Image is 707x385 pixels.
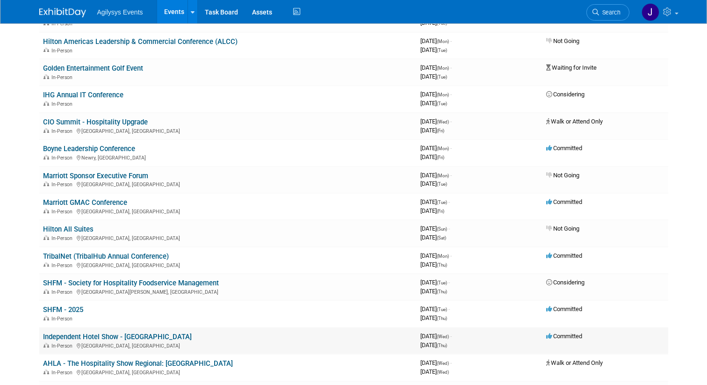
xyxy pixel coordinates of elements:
[437,280,447,285] span: (Tue)
[43,209,49,213] img: In-Person Event
[43,127,413,134] div: [GEOGRAPHIC_DATA], [GEOGRAPHIC_DATA]
[420,207,444,214] span: [DATE]
[420,198,450,205] span: [DATE]
[51,74,75,80] span: In-Person
[43,252,169,261] a: TribalNet (TribalHub Annual Conference)
[420,64,452,71] span: [DATE]
[420,100,447,107] span: [DATE]
[420,180,447,187] span: [DATE]
[420,225,450,232] span: [DATE]
[437,370,449,375] span: (Wed)
[43,180,413,188] div: [GEOGRAPHIC_DATA], [GEOGRAPHIC_DATA]
[599,9,620,16] span: Search
[43,198,127,207] a: Marriott GMAC Conference
[43,74,49,79] img: In-Person Event
[546,359,603,366] span: Walk or Attend Only
[43,48,49,52] img: In-Person Event
[43,316,49,320] img: In-Person Event
[546,333,582,340] span: Committed
[546,252,582,259] span: Committed
[51,48,75,54] span: In-Person
[450,64,452,71] span: -
[546,37,579,44] span: Not Going
[450,91,452,98] span: -
[448,305,450,312] span: -
[51,101,75,107] span: In-Person
[43,305,83,314] a: SHFM - 2025
[51,128,75,134] span: In-Person
[437,39,449,44] span: (Mon)
[420,333,452,340] span: [DATE]
[51,262,75,269] span: In-Person
[420,153,444,160] span: [DATE]
[437,235,446,240] span: (Sat)
[43,128,49,133] img: In-Person Event
[43,155,49,160] img: In-Person Event
[450,172,452,179] span: -
[437,128,444,133] span: (Fri)
[51,182,75,188] span: In-Person
[420,368,449,375] span: [DATE]
[437,316,447,321] span: (Thu)
[51,289,75,295] span: In-Person
[43,64,143,73] a: Golden Entertainment Golf Event
[51,209,75,215] span: In-Person
[437,74,447,80] span: (Tue)
[450,118,452,125] span: -
[43,235,49,240] img: In-Person Event
[97,8,143,16] span: Agilysys Events
[43,370,49,374] img: In-Person Event
[437,361,449,366] span: (Wed)
[43,261,413,269] div: [GEOGRAPHIC_DATA], [GEOGRAPHIC_DATA]
[43,288,413,295] div: [GEOGRAPHIC_DATA][PERSON_NAME], [GEOGRAPHIC_DATA]
[546,198,582,205] span: Committed
[437,65,449,71] span: (Mon)
[43,37,238,46] a: Hilton Americas Leadership & Commercial Conference (ALCC)
[420,288,447,295] span: [DATE]
[437,101,447,106] span: (Tue)
[450,333,452,340] span: -
[437,155,444,160] span: (Fri)
[420,91,452,98] span: [DATE]
[420,145,452,152] span: [DATE]
[39,8,86,17] img: ExhibitDay
[51,316,75,322] span: In-Person
[437,146,449,151] span: (Mon)
[450,145,452,152] span: -
[43,153,413,161] div: Newry, [GEOGRAPHIC_DATA]
[437,307,447,312] span: (Tue)
[420,261,447,268] span: [DATE]
[450,252,452,259] span: -
[420,305,450,312] span: [DATE]
[546,279,584,286] span: Considering
[448,279,450,286] span: -
[437,200,447,205] span: (Tue)
[546,91,584,98] span: Considering
[450,37,452,44] span: -
[437,182,447,187] span: (Tue)
[51,235,75,241] span: In-Person
[450,359,452,366] span: -
[437,262,447,268] span: (Thu)
[51,370,75,376] span: In-Person
[420,252,452,259] span: [DATE]
[43,145,135,153] a: Boyne Leadership Conference
[420,127,444,134] span: [DATE]
[437,119,449,124] span: (Wed)
[546,118,603,125] span: Walk or Attend Only
[43,207,413,215] div: [GEOGRAPHIC_DATA], [GEOGRAPHIC_DATA]
[437,289,447,294] span: (Thu)
[43,279,219,287] a: SHFM - Society for Hospitality Foodservice Management
[420,46,447,53] span: [DATE]
[43,343,49,348] img: In-Person Event
[437,343,447,348] span: (Thu)
[420,234,446,241] span: [DATE]
[420,279,450,286] span: [DATE]
[43,262,49,267] img: In-Person Event
[642,3,659,21] img: Justin Oram
[546,64,597,71] span: Waiting for Invite
[43,172,148,180] a: Marriott Sponsor Executive Forum
[420,37,452,44] span: [DATE]
[420,118,452,125] span: [DATE]
[43,118,148,126] a: CIO Summit - Hospitality Upgrade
